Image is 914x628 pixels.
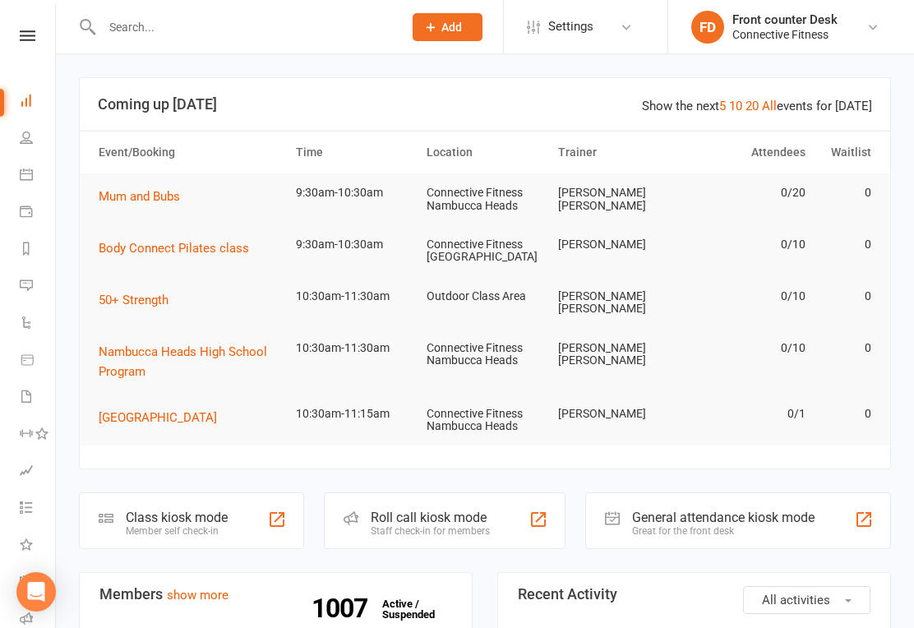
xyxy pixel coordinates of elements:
[419,173,551,225] td: Connective Fitness Nambucca Heads
[99,344,267,379] span: Nambucca Heads High School Program
[126,510,228,525] div: Class kiosk mode
[99,410,217,425] span: [GEOGRAPHIC_DATA]
[20,343,57,380] a: Product Sales
[413,13,482,41] button: Add
[681,277,813,316] td: 0/10
[99,189,180,204] span: Mum and Bubs
[99,290,180,310] button: 50+ Strength
[548,8,593,45] span: Settings
[551,395,682,433] td: [PERSON_NAME]
[20,195,57,232] a: Payments
[681,173,813,212] td: 0/20
[99,241,249,256] span: Body Connect Pilates class
[97,16,391,39] input: Search...
[551,277,682,329] td: [PERSON_NAME] [PERSON_NAME]
[551,132,682,173] th: Trainer
[20,454,57,491] a: Assessments
[746,99,759,113] a: 20
[681,132,813,173] th: Attendees
[551,225,682,264] td: [PERSON_NAME]
[289,173,420,212] td: 9:30am-10:30am
[419,329,551,381] td: Connective Fitness Nambucca Heads
[813,395,879,433] td: 0
[419,395,551,446] td: Connective Fitness Nambucca Heads
[681,225,813,264] td: 0/10
[419,132,551,173] th: Location
[99,586,452,603] h3: Members
[167,588,228,603] a: show more
[98,96,872,113] h3: Coming up [DATE]
[729,99,742,113] a: 10
[371,510,490,525] div: Roll call kiosk mode
[20,232,57,269] a: Reports
[419,277,551,316] td: Outdoor Class Area
[762,99,777,113] a: All
[813,132,879,173] th: Waitlist
[20,84,57,121] a: Dashboard
[551,329,682,381] td: [PERSON_NAME] [PERSON_NAME]
[732,12,838,27] div: Front counter Desk
[99,238,261,258] button: Body Connect Pilates class
[20,565,57,602] a: General attendance kiosk mode
[91,132,289,173] th: Event/Booking
[20,121,57,158] a: People
[732,27,838,42] div: Connective Fitness
[289,277,420,316] td: 10:30am-11:30am
[16,572,56,612] div: Open Intercom Messenger
[419,225,551,277] td: Connective Fitness [GEOGRAPHIC_DATA]
[20,158,57,195] a: Calendar
[762,593,830,607] span: All activities
[719,99,726,113] a: 5
[632,525,815,537] div: Great for the front desk
[518,586,870,603] h3: Recent Activity
[813,225,879,264] td: 0
[743,586,870,614] button: All activities
[99,293,168,307] span: 50+ Strength
[99,342,281,381] button: Nambucca Heads High School Program
[312,596,374,621] strong: 1007
[691,11,724,44] div: FD
[681,329,813,367] td: 0/10
[99,187,192,206] button: Mum and Bubs
[813,329,879,367] td: 0
[371,525,490,537] div: Staff check-in for members
[642,96,872,116] div: Show the next events for [DATE]
[551,173,682,225] td: [PERSON_NAME] [PERSON_NAME]
[813,173,879,212] td: 0
[289,395,420,433] td: 10:30am-11:15am
[813,277,879,316] td: 0
[441,21,462,34] span: Add
[289,329,420,367] td: 10:30am-11:30am
[126,525,228,537] div: Member self check-in
[289,132,420,173] th: Time
[681,395,813,433] td: 0/1
[99,408,228,427] button: [GEOGRAPHIC_DATA]
[289,225,420,264] td: 9:30am-10:30am
[20,528,57,565] a: What's New
[632,510,815,525] div: General attendance kiosk mode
